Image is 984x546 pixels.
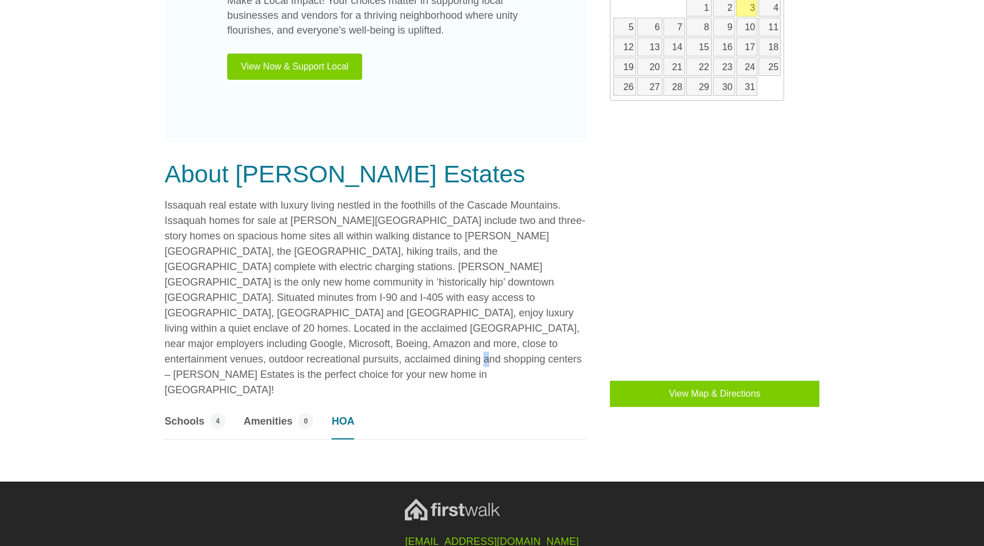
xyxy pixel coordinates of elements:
a: 11 [758,18,781,36]
a: 19 [613,58,636,76]
a: 26 [613,77,636,96]
a: 27 [637,77,662,96]
a: Schools 4 [165,413,225,439]
a: 15 [686,38,712,56]
a: 25 [758,58,781,76]
a: 17 [736,38,758,56]
a: 18 [758,38,781,56]
a: 13 [637,38,662,56]
a: 24 [736,58,758,76]
a: 22 [686,58,712,76]
a: 16 [713,38,735,56]
span: 4 [210,413,225,429]
a: 5 [613,18,636,36]
a: 9 [713,18,735,36]
a: 23 [713,58,735,76]
a: HOA [331,413,354,439]
h3: About [PERSON_NAME] Estates [165,160,587,189]
img: FirstWalk [405,499,500,520]
span: 0 [298,413,314,429]
a: 14 [663,38,685,56]
a: 29 [686,77,712,96]
a: 31 [736,77,758,96]
a: 6 [637,18,662,36]
span: HOA [331,414,354,429]
a: 10 [736,18,758,36]
p: Issaquah real estate with luxury living nestled in the foothills of the Cascade Mountains. Issaqu... [165,198,587,398]
a: 20 [637,58,662,76]
a: 21 [663,58,685,76]
a: 12 [613,38,636,56]
span: Schools [165,414,204,429]
a: 28 [663,77,685,96]
span: Amenities [244,414,293,429]
a: 8 [686,18,712,36]
a: 30 [713,77,735,96]
a: Amenities 0 [244,413,314,439]
button: View Now & Support Local [227,54,362,80]
a: 7 [663,18,685,36]
button: View Map & Directions [610,381,819,407]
